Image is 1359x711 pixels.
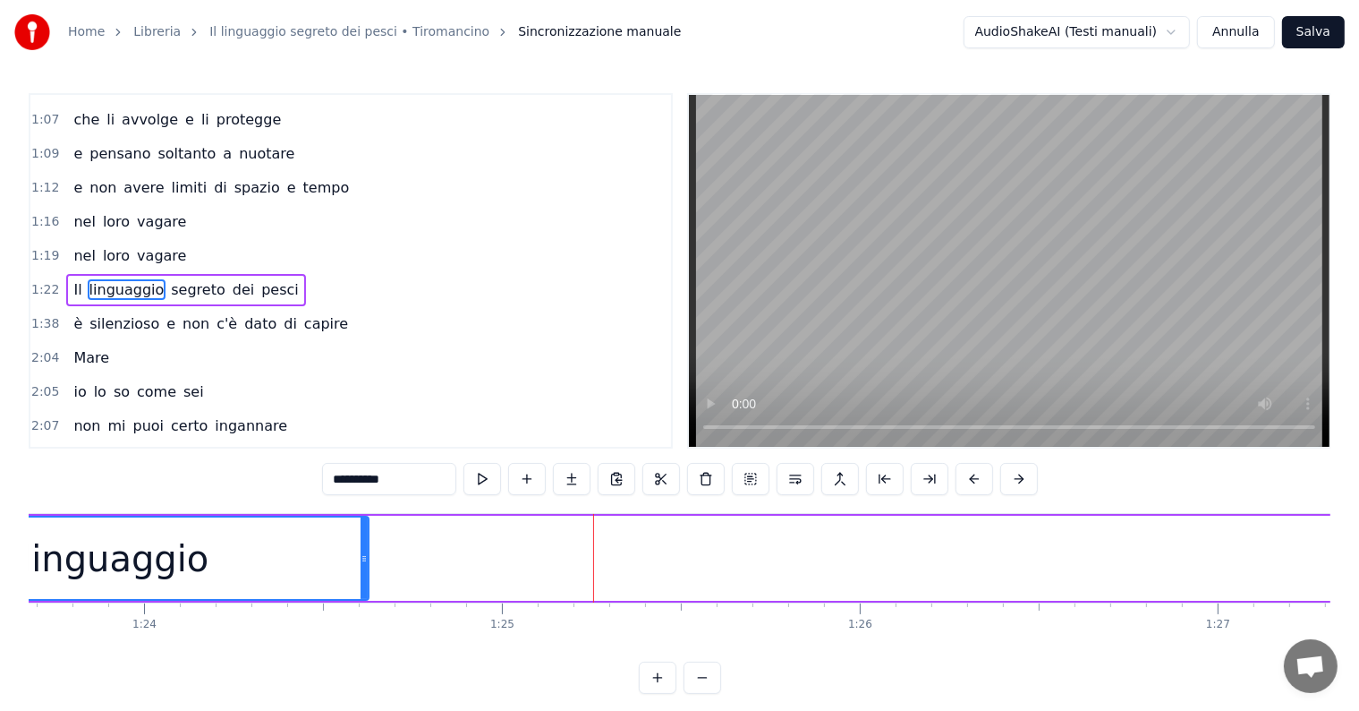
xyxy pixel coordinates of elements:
[31,179,59,197] span: 1:12
[135,381,178,402] span: come
[120,109,180,130] span: avvolge
[112,381,132,402] span: so
[106,415,128,436] span: mi
[237,143,296,164] span: nuotare
[221,143,234,164] span: a
[72,415,102,436] span: non
[133,23,181,41] a: Libreria
[72,313,84,334] span: è
[518,23,681,41] span: Sincronizzazione manuale
[1206,618,1230,632] div: 1:27
[88,143,152,164] span: pensano
[31,111,59,129] span: 1:07
[213,415,289,436] span: ingannare
[157,143,218,164] span: soltanto
[92,381,108,402] span: lo
[848,618,872,632] div: 1:26
[72,381,88,402] span: io
[31,349,59,367] span: 2:04
[68,23,681,41] nav: breadcrumb
[72,143,84,164] span: e
[242,313,278,334] span: dato
[31,417,59,435] span: 2:07
[88,279,166,300] span: linguaggio
[135,211,188,232] span: vagare
[183,109,196,130] span: e
[212,177,229,198] span: di
[135,245,188,266] span: vagare
[72,177,84,198] span: e
[88,313,161,334] span: silenzioso
[31,383,59,401] span: 2:05
[31,281,59,299] span: 1:22
[72,109,101,130] span: che
[1284,639,1338,693] div: Aprire la chat
[231,279,256,300] span: dei
[122,177,166,198] span: avere
[169,279,226,300] span: segreto
[170,177,209,198] span: limiti
[282,313,299,334] span: di
[31,315,59,333] span: 1:38
[72,347,111,368] span: Mare
[31,213,59,231] span: 1:16
[302,177,352,198] span: tempo
[88,177,118,198] span: non
[215,313,239,334] span: c'è
[21,532,208,586] div: linguaggio
[72,279,83,300] span: Il
[105,109,116,130] span: li
[132,618,157,632] div: 1:24
[101,245,132,266] span: loro
[68,23,105,41] a: Home
[215,109,283,130] span: protegge
[72,211,97,232] span: nel
[31,247,59,265] span: 1:19
[181,313,211,334] span: non
[14,14,50,50] img: youka
[1282,16,1345,48] button: Salva
[72,245,97,266] span: nel
[209,23,489,41] a: Il linguaggio segreto dei pesci • Tiromancino
[165,313,177,334] span: e
[233,177,282,198] span: spazio
[490,618,514,632] div: 1:25
[169,415,209,436] span: certo
[302,313,350,334] span: capire
[1197,16,1275,48] button: Annulla
[132,415,166,436] span: puoi
[101,211,132,232] span: loro
[182,381,206,402] span: sei
[285,177,298,198] span: e
[200,109,211,130] span: li
[259,279,301,300] span: pesci
[31,145,59,163] span: 1:09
